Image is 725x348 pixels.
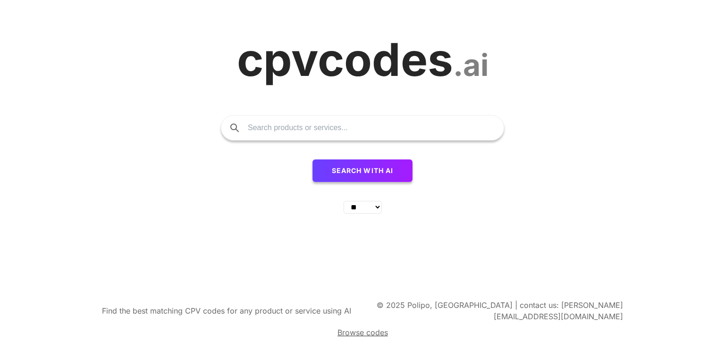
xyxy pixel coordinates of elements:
[248,116,494,140] input: Search products or services...
[453,47,489,83] span: .ai
[377,300,623,321] span: © 2025 Polipo, [GEOGRAPHIC_DATA] | contact us: [PERSON_NAME][EMAIL_ADDRESS][DOMAIN_NAME]
[102,306,351,315] span: Find the best matching CPV codes for any product or service using AI
[237,33,489,87] a: cpvcodes.ai
[337,327,388,338] a: Browse codes
[337,328,388,337] span: Browse codes
[312,159,413,182] button: Search with AI
[332,166,394,174] span: Search with AI
[237,32,453,87] span: cpvcodes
